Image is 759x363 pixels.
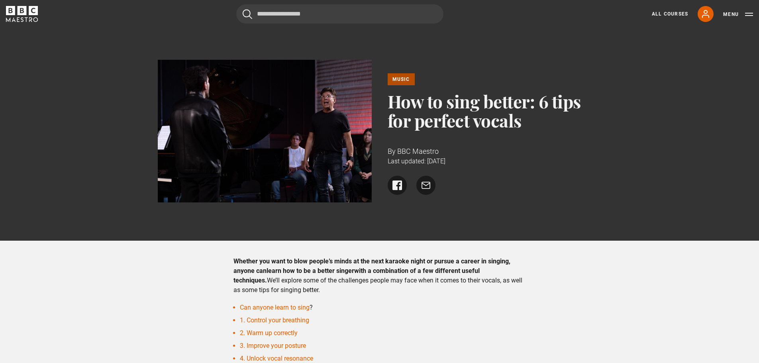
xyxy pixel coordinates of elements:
[240,316,309,324] a: 1. Control your breathing
[652,10,688,18] a: All Courses
[233,257,510,275] strong: Whether you want to blow people’s minds at the next karaoke night or pursue a career in singing, ...
[233,257,526,295] p: We’ll explore some of the challenges people may face when it comes to their vocals, as well as so...
[236,4,443,24] input: Search
[388,73,415,85] a: Music
[267,267,354,275] strong: learn how to be a better singer
[240,304,310,311] a: Can anyone learn to sing
[240,342,306,349] a: 3. Improve your posture
[243,9,252,19] button: Submit the search query
[388,157,445,165] time: Last updated: [DATE]
[388,147,396,155] span: By
[233,267,480,284] strong: with a combination of a few different useful techniques.
[388,92,602,130] h1: How to sing better: 6 tips for perfect vocals
[397,147,439,155] span: BBC Maestro
[240,355,313,362] a: 4. Unlock vocal resonance
[240,303,526,312] li: ?
[723,10,753,18] button: Toggle navigation
[240,329,298,337] a: 2. Warm up correctly
[6,6,38,22] svg: BBC Maestro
